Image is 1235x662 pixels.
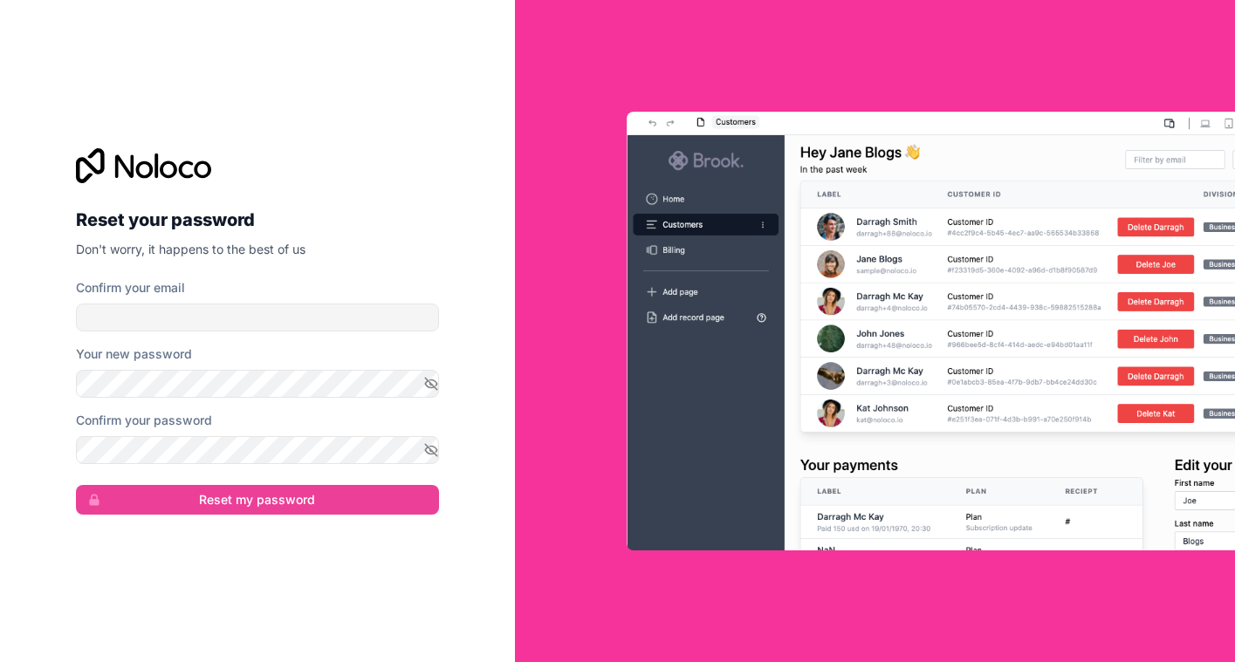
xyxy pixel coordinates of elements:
[76,370,439,398] input: Password
[76,304,439,331] input: Email address
[76,485,439,515] button: Reset my password
[76,204,439,235] h2: Reset your password
[76,241,439,258] p: Don't worry, it happens to the best of us
[76,279,185,297] label: Confirm your email
[76,345,192,363] label: Your new password
[76,436,439,464] input: Confirm password
[76,412,212,429] label: Confirm your password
